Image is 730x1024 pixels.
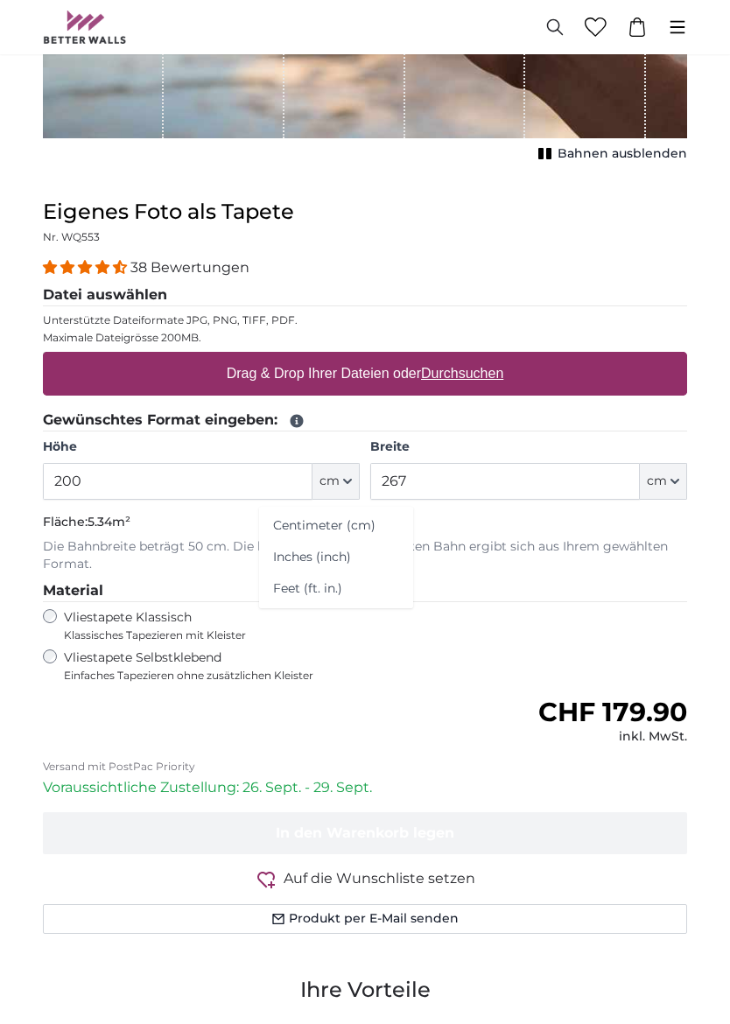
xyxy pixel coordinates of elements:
[43,538,687,573] p: Die Bahnbreite beträgt 50 cm. Die bedruckte Breite der letzten Bahn ergibt sich aus Ihrem gewählt...
[276,824,454,841] span: In den Warenkorb legen
[43,198,687,226] h1: Eigenes Foto als Tapete
[43,259,130,276] span: 4.34 stars
[284,868,475,889] span: Auf die Wunschliste setzen
[647,473,667,490] span: cm
[421,366,503,381] u: Durchsuchen
[43,777,687,798] p: Voraussichtliche Zustellung: 26. Sept. - 29. Sept.
[43,11,127,44] img: Betterwalls
[64,609,374,642] label: Vliestapete Klassisch
[43,580,687,602] legend: Material
[43,976,687,1004] h3: Ihre Vorteile
[43,284,687,306] legend: Datei auswählen
[43,230,100,243] span: Nr. WQ553
[259,573,413,605] a: Feet (ft. in.)
[259,542,413,573] a: Inches (inch)
[319,473,340,490] span: cm
[43,410,687,431] legend: Gewünschtes Format eingeben:
[43,904,687,934] button: Produkt per E-Mail senden
[88,514,130,530] span: 5.34m²
[312,463,360,500] button: cm
[64,649,471,683] label: Vliestapete Selbstklebend
[259,510,413,542] a: Centimeter (cm)
[64,669,471,683] span: Einfaches Tapezieren ohne zusätzlichen Kleister
[64,628,374,642] span: Klassisches Tapezieren mit Kleister
[43,331,687,345] p: Maximale Dateigrösse 200MB.
[43,812,687,854] button: In den Warenkorb legen
[43,868,687,890] button: Auf die Wunschliste setzen
[558,145,687,163] span: Bahnen ausblenden
[43,760,687,774] p: Versand mit PostPac Priority
[43,514,687,531] p: Fläche:
[130,259,249,276] span: 38 Bewertungen
[43,438,360,456] label: Höhe
[220,356,511,391] label: Drag & Drop Ihrer Dateien oder
[370,438,687,456] label: Breite
[538,728,687,746] div: inkl. MwSt.
[43,313,687,327] p: Unterstützte Dateiformate JPG, PNG, TIFF, PDF.
[533,142,687,166] button: Bahnen ausblenden
[538,696,687,728] span: CHF 179.90
[640,463,687,500] button: cm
